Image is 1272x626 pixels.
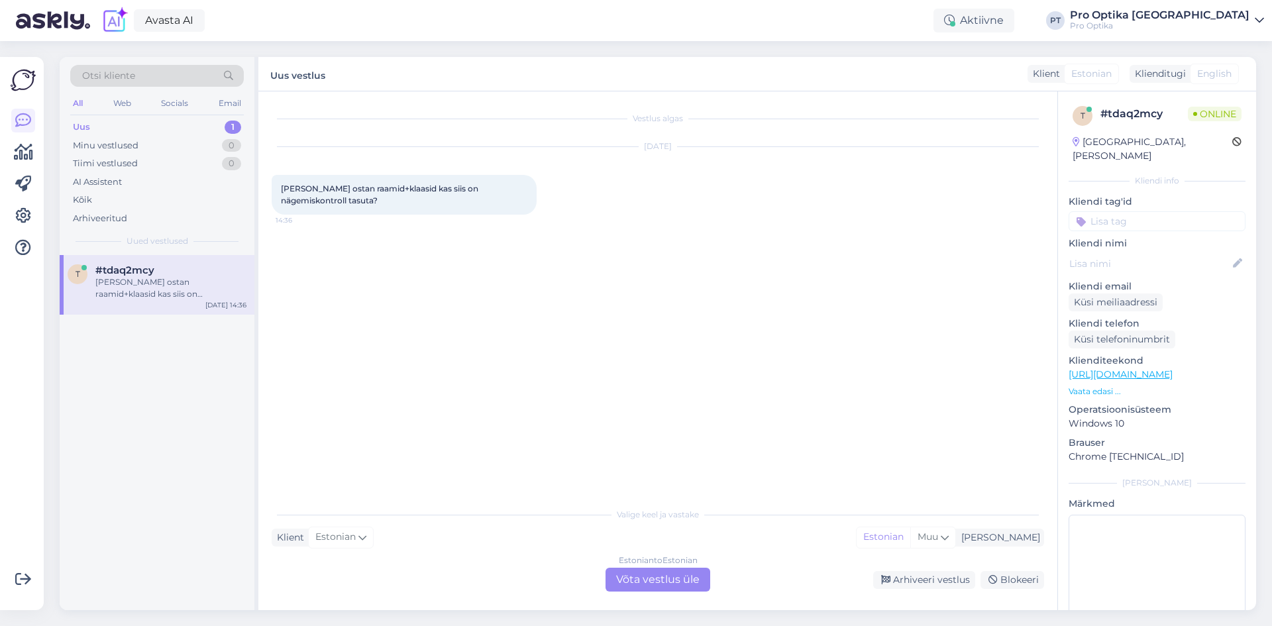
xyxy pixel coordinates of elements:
div: Socials [158,95,191,112]
p: Vaata edasi ... [1069,386,1245,397]
span: Muu [918,531,938,543]
div: Võta vestlus üle [606,568,710,592]
div: 0 [222,139,241,152]
div: Küsi telefoninumbrit [1069,331,1175,348]
div: Web [111,95,134,112]
input: Lisa tag [1069,211,1245,231]
div: Vestlus algas [272,113,1044,125]
div: Pro Optika [1070,21,1249,31]
div: # tdaq2mcy [1100,106,1188,122]
p: Operatsioonisüsteem [1069,403,1245,417]
div: [PERSON_NAME] ostan raamid+klaasid kas siis on nägemiskontroll tasuta? [95,276,246,300]
div: [PERSON_NAME] [1069,477,1245,489]
div: [DATE] [272,140,1044,152]
div: Arhiveeritud [73,212,127,225]
span: Estonian [315,530,356,545]
span: English [1197,67,1232,81]
div: Kliendi info [1069,175,1245,187]
p: Klienditeekond [1069,354,1245,368]
div: Arhiveeri vestlus [873,571,975,589]
div: Küsi meiliaadressi [1069,293,1163,311]
span: Estonian [1071,67,1112,81]
div: [PERSON_NAME] [956,531,1040,545]
div: Estonian to Estonian [619,554,698,566]
p: Windows 10 [1069,417,1245,431]
p: Brauser [1069,436,1245,450]
div: Pro Optika [GEOGRAPHIC_DATA] [1070,10,1249,21]
div: All [70,95,85,112]
a: [URL][DOMAIN_NAME] [1069,368,1173,380]
div: Valige keel ja vastake [272,509,1044,521]
p: Kliendi email [1069,280,1245,293]
img: explore-ai [101,7,129,34]
div: [DATE] 14:36 [205,300,246,310]
span: #tdaq2mcy [95,264,154,276]
p: Märkmed [1069,497,1245,511]
span: 14:36 [276,215,325,225]
div: Minu vestlused [73,139,138,152]
span: t [76,269,80,279]
input: Lisa nimi [1069,256,1230,271]
img: Askly Logo [11,68,36,93]
a: Avasta AI [134,9,205,32]
label: Uus vestlus [270,65,325,83]
p: Kliendi telefon [1069,317,1245,331]
a: Pro Optika [GEOGRAPHIC_DATA]Pro Optika [1070,10,1264,31]
div: Blokeeri [980,571,1044,589]
div: AI Assistent [73,176,122,189]
div: Uus [73,121,90,134]
div: Tiimi vestlused [73,157,138,170]
span: [PERSON_NAME] ostan raamid+klaasid kas siis on nägemiskontroll tasuta? [281,183,480,205]
div: [GEOGRAPHIC_DATA], [PERSON_NAME] [1073,135,1232,163]
div: Email [216,95,244,112]
div: Klienditugi [1130,67,1186,81]
div: Klient [1028,67,1060,81]
div: PT [1046,11,1065,30]
p: Kliendi nimi [1069,236,1245,250]
div: 0 [222,157,241,170]
div: 1 [225,121,241,134]
span: Online [1188,107,1242,121]
span: t [1081,111,1085,121]
div: Kõik [73,193,92,207]
div: Klient [272,531,304,545]
span: Otsi kliente [82,69,135,83]
div: Aktiivne [933,9,1014,32]
p: Kliendi tag'id [1069,195,1245,209]
p: Chrome [TECHNICAL_ID] [1069,450,1245,464]
div: Estonian [857,527,910,547]
span: Uued vestlused [127,235,188,247]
